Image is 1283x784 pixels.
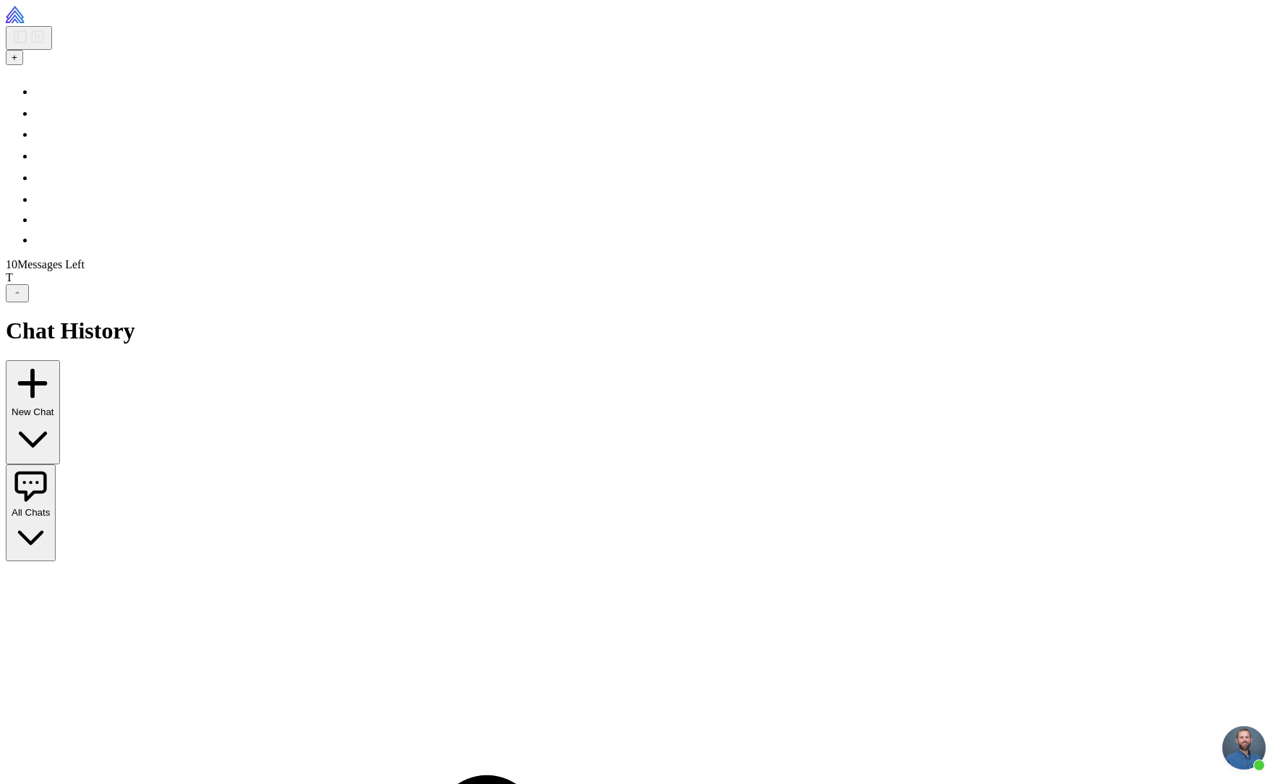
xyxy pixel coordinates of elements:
span: + [12,52,17,63]
button: + [6,50,23,65]
button: New Chat [6,360,60,464]
button: All Chats [6,464,56,561]
span: 10 [6,258,17,270]
span: Messages Left [17,258,85,270]
img: Raleon Logo [6,6,112,23]
a: Raleon Logo [6,13,112,25]
div: Open chat [1222,726,1266,770]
